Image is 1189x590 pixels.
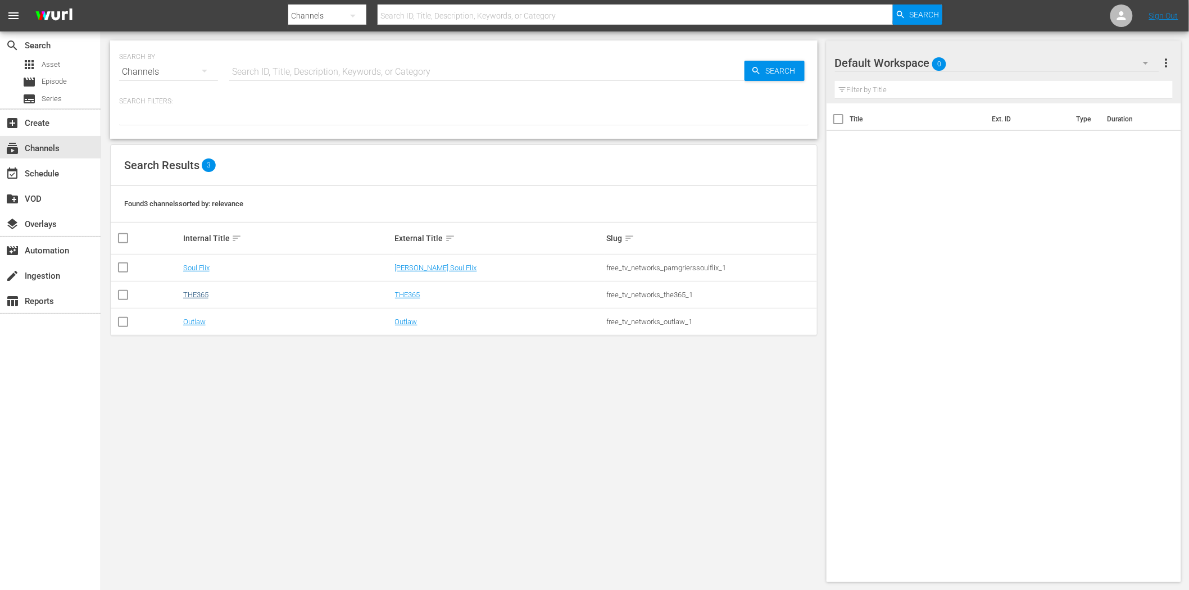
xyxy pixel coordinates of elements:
[6,269,19,283] span: Ingestion
[42,93,62,105] span: Series
[395,264,477,272] a: [PERSON_NAME] Soul Flix
[6,294,19,308] span: Reports
[761,61,805,81] span: Search
[1069,103,1100,135] th: Type
[445,233,455,243] span: sort
[42,76,67,87] span: Episode
[893,4,942,25] button: Search
[6,142,19,155] span: Channels
[124,158,199,172] span: Search Results
[607,291,815,299] div: free_tv_networks_the365_1
[1149,11,1178,20] a: Sign Out
[909,4,939,25] span: Search
[232,233,242,243] span: sort
[183,317,206,326] a: Outlaw
[624,233,634,243] span: sort
[42,59,60,70] span: Asset
[1100,103,1168,135] th: Duration
[607,317,815,326] div: free_tv_networks_outlaw_1
[932,52,946,76] span: 0
[607,264,815,272] div: free_tv_networks_pamgrierssoulflix_1
[202,158,216,172] span: 3
[395,317,417,326] a: Outlaw
[607,232,815,245] div: Slug
[835,47,1160,79] div: Default Workspace
[6,116,19,130] span: Create
[745,61,805,81] button: Search
[119,56,218,88] div: Channels
[6,244,19,257] span: Automation
[124,199,243,208] span: Found 3 channels sorted by: relevance
[183,264,210,272] a: Soul Flix
[6,39,19,52] span: Search
[6,192,19,206] span: VOD
[395,232,603,245] div: External Title
[1159,56,1173,70] span: more_vert
[27,3,81,29] img: ans4CAIJ8jUAAAAAAAAAAAAAAAAAAAAAAAAgQb4GAAAAAAAAAAAAAAAAAAAAAAAAJMjXAAAAAAAAAAAAAAAAAAAAAAAAgAT5G...
[183,291,208,299] a: THE365
[7,9,20,22] span: menu
[6,217,19,231] span: Overlays
[22,75,36,89] span: Episode
[395,291,420,299] a: THE365
[22,58,36,71] span: Asset
[119,97,809,106] p: Search Filters:
[985,103,1069,135] th: Ext. ID
[6,167,19,180] span: Schedule
[850,103,986,135] th: Title
[1159,49,1173,76] button: more_vert
[22,92,36,106] span: Series
[183,232,392,245] div: Internal Title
